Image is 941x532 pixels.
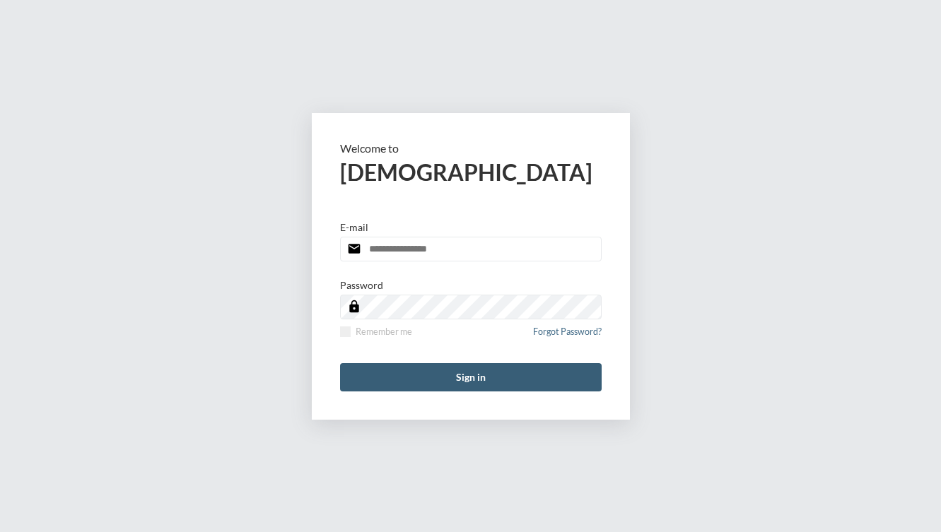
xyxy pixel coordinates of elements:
p: Welcome to [340,141,602,155]
a: Forgot Password? [533,326,602,345]
h2: [DEMOGRAPHIC_DATA] [340,158,602,186]
button: Sign in [340,363,602,391]
label: Remember me [340,326,412,337]
p: E-mail [340,221,368,233]
p: Password [340,279,383,291]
